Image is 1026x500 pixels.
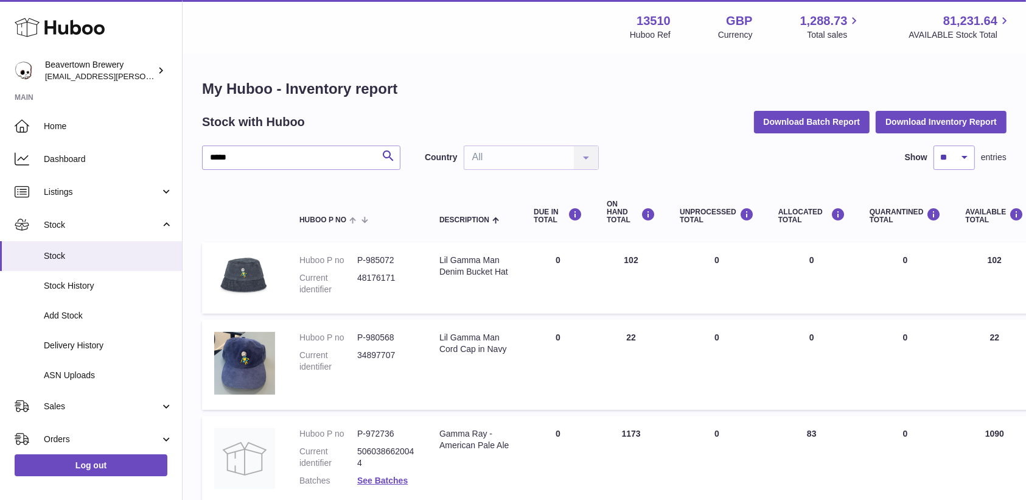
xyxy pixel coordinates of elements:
[522,242,595,314] td: 0
[44,310,173,322] span: Add Stock
[44,340,173,351] span: Delivery History
[299,216,346,224] span: Huboo P no
[778,208,845,224] div: ALLOCATED Total
[800,13,848,29] span: 1,288.73
[357,332,415,343] dd: P-980568
[299,475,357,487] dt: Batches
[44,121,173,132] span: Home
[943,13,997,29] span: 81,231.64
[909,13,1011,41] a: 81,231.64 AVAILABLE Stock Total
[299,332,357,343] dt: Huboo P no
[202,114,305,130] h2: Stock with Huboo
[726,13,752,29] strong: GBP
[680,208,754,224] div: UNPROCESSED Total
[45,59,155,82] div: Beavertown Brewery
[766,242,857,314] td: 0
[44,434,160,445] span: Orders
[630,29,671,41] div: Huboo Ref
[870,208,941,224] div: QUARANTINED Total
[439,428,509,451] div: Gamma Ray - American Pale Ale
[909,29,1011,41] span: AVAILABLE Stock Total
[800,13,862,41] a: 1,288.73 Total sales
[522,320,595,410] td: 0
[44,153,173,165] span: Dashboard
[903,429,908,438] span: 0
[299,428,357,440] dt: Huboo P no
[966,208,1024,224] div: AVAILABLE Total
[903,255,908,265] span: 0
[718,29,753,41] div: Currency
[595,242,668,314] td: 102
[905,152,927,163] label: Show
[357,272,415,295] dd: 48176171
[214,255,275,295] img: product image
[15,62,33,80] img: kit.lowe@beavertownbrewery.co.uk
[425,152,458,163] label: Country
[903,333,908,342] span: 0
[214,428,275,489] img: product image
[439,216,489,224] span: Description
[668,320,766,410] td: 0
[534,208,582,224] div: DUE IN TOTAL
[637,13,671,29] strong: 13510
[44,280,173,292] span: Stock History
[607,200,655,225] div: ON HAND Total
[439,332,509,355] div: Lil Gamma Man Cord Cap in Navy
[439,255,509,278] div: Lil Gamma Man Denim Bucket Hat
[357,476,408,485] a: See Batches
[214,332,275,395] img: product image
[299,255,357,266] dt: Huboo P no
[766,320,857,410] td: 0
[807,29,861,41] span: Total sales
[357,446,415,469] dd: 5060386620044
[357,350,415,373] dd: 34897707
[299,272,357,295] dt: Current identifier
[595,320,668,410] td: 22
[357,428,415,440] dd: P-972736
[299,350,357,373] dt: Current identifier
[44,219,160,231] span: Stock
[45,71,244,81] span: [EMAIL_ADDRESS][PERSON_NAME][DOMAIN_NAME]
[299,446,357,469] dt: Current identifier
[202,79,1007,99] h1: My Huboo - Inventory report
[876,111,1007,133] button: Download Inventory Report
[44,186,160,198] span: Listings
[15,454,167,476] a: Log out
[668,242,766,314] td: 0
[981,152,1007,163] span: entries
[357,255,415,266] dd: P-985072
[44,250,173,262] span: Stock
[44,370,173,381] span: ASN Uploads
[754,111,870,133] button: Download Batch Report
[44,401,160,412] span: Sales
